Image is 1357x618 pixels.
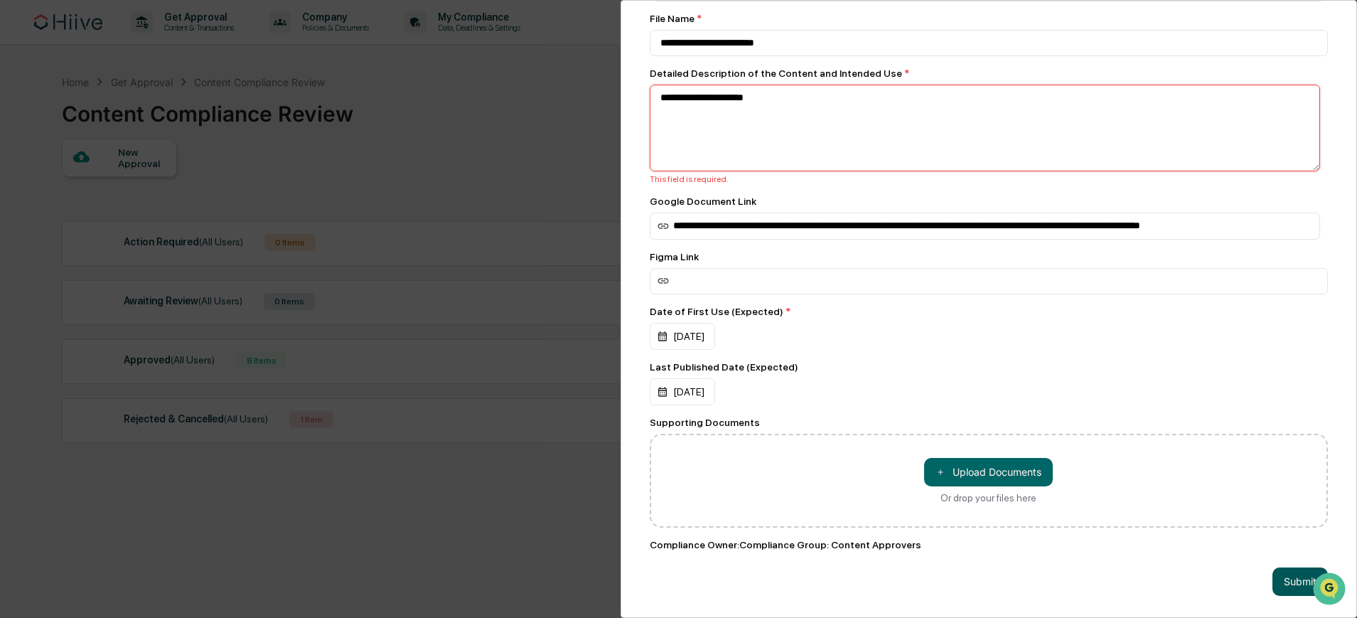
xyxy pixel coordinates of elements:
[650,68,1329,79] div: Detailed Description of the Content and Intended Use
[1272,568,1328,596] button: Submit
[242,113,259,130] button: Start new chat
[935,465,945,479] span: ＋
[9,174,97,199] a: 🖐️Preclearance
[14,109,40,134] img: 1746055101610-c473b297-6a78-478c-a979-82029cc54cd1
[48,109,233,123] div: Start new chat
[650,417,1329,428] div: Supporting Documents
[14,30,259,53] p: How can we help?
[650,378,715,405] div: [DATE]
[14,181,26,192] div: 🖐️
[650,323,715,350] div: [DATE]
[141,241,172,252] span: Pylon
[48,123,180,134] div: We're available if you need us!
[650,13,1329,24] div: File Name
[9,201,95,226] a: 🔎Data Lookup
[100,240,172,252] a: Powered byPylon
[650,196,1329,207] div: Google Document Link
[650,174,1329,184] div: This field is required.
[14,208,26,219] div: 🔎
[924,458,1053,486] button: Or drop your files here
[1312,571,1350,609] iframe: Open customer support
[28,206,90,220] span: Data Lookup
[103,181,114,192] div: 🗄️
[940,492,1036,504] div: Or drop your files here
[650,361,1329,373] div: Last Published Date (Expected)
[97,174,182,199] a: 🗄️Attestations
[650,251,1329,262] div: Figma Link
[650,539,1329,550] div: Compliance Owner : Compliance Group: Content Approvers
[28,179,92,193] span: Preclearance
[117,179,176,193] span: Attestations
[650,306,1329,317] div: Date of First Use (Expected)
